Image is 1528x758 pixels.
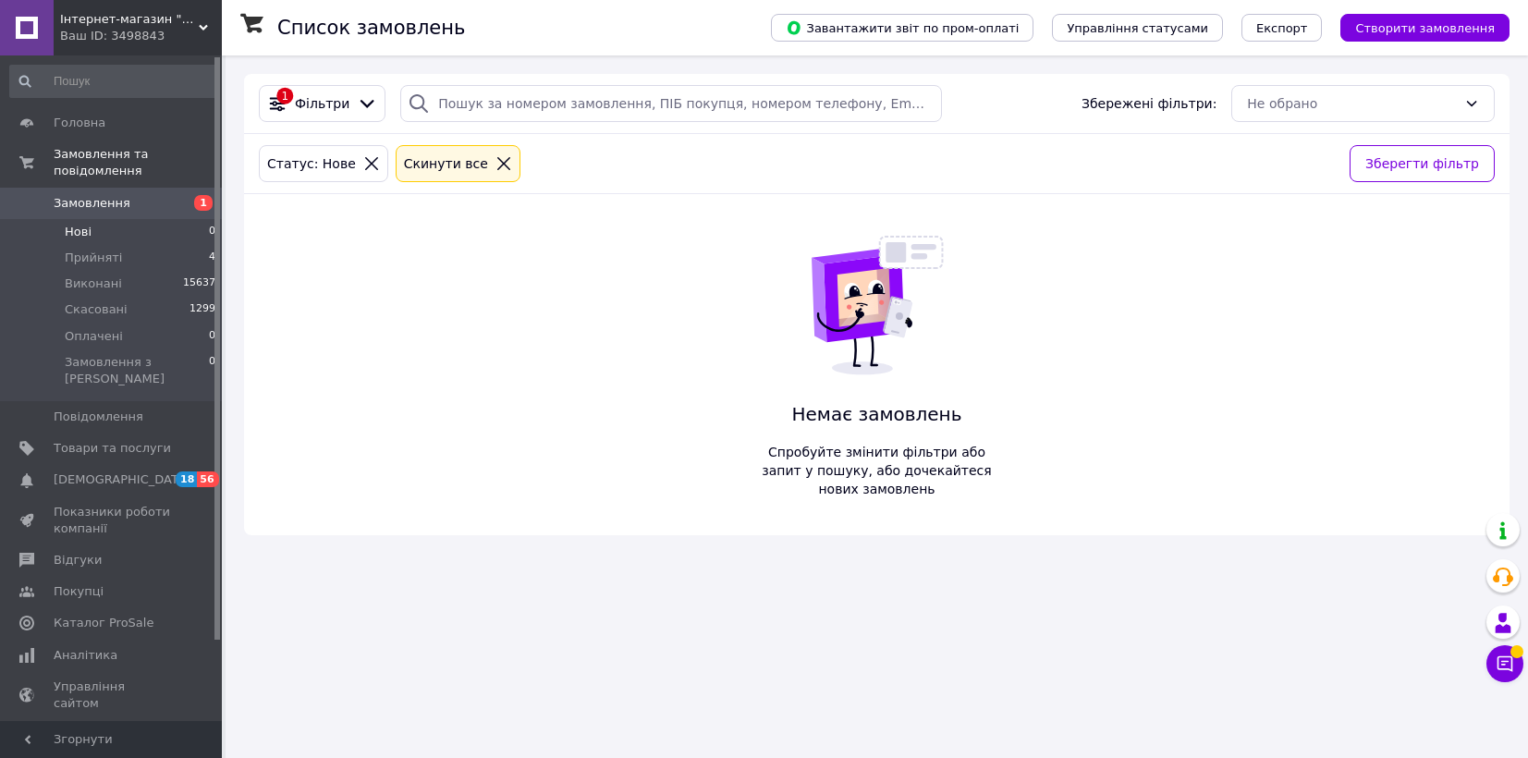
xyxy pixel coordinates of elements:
button: Зберегти фільтр [1350,145,1495,182]
span: 0 [209,224,215,240]
button: Експорт [1241,14,1323,42]
span: Товари та послуги [54,440,171,457]
span: Немає замовлень [755,401,999,428]
span: Покупці [54,583,104,600]
span: Замовлення [54,195,130,212]
div: Cкинути все [400,153,492,174]
span: Спробуйте змінити фільтри або запит у пошуку, або дочекайтеся нових замовлень [755,443,999,498]
span: Замовлення з [PERSON_NAME] [65,354,209,387]
span: Управління статусами [1067,21,1208,35]
span: Повідомлення [54,409,143,425]
span: Показники роботи компанії [54,504,171,537]
span: Прийняті [65,250,122,266]
span: 18 [176,471,197,487]
span: [DEMOGRAPHIC_DATA] [54,471,190,488]
span: Зберегти фільтр [1365,153,1479,174]
span: Нові [65,224,92,240]
button: Чат з покупцем [1486,645,1523,682]
span: Замовлення та повідомлення [54,146,222,179]
span: Відгуки [54,552,102,568]
span: Аналітика [54,647,117,664]
div: Не обрано [1247,93,1457,114]
span: Управління сайтом [54,679,171,712]
span: Головна [54,115,105,131]
button: Завантажити звіт по пром-оплаті [771,14,1033,42]
span: Експорт [1256,21,1308,35]
h1: Список замовлень [277,17,465,39]
span: Інтернет-магазин "Caseya" [60,11,199,28]
button: Управління статусами [1052,14,1223,42]
button: Створити замовлення [1340,14,1510,42]
span: Завантажити звіт по пром-оплаті [786,19,1019,36]
span: Збережені фільтри: [1082,94,1216,113]
a: Створити замовлення [1322,19,1510,34]
span: Оплачені [65,328,123,345]
span: Скасовані [65,301,128,318]
span: Виконані [65,275,122,292]
input: Пошук за номером замовлення, ПІБ покупця, номером телефону, Email, номером накладної [400,85,941,122]
span: 0 [209,328,215,345]
span: 56 [197,471,218,487]
span: 1299 [189,301,215,318]
span: 1 [194,195,213,211]
span: 0 [209,354,215,387]
span: 15637 [183,275,215,292]
div: Ваш ID: 3498843 [60,28,222,44]
span: Каталог ProSale [54,615,153,631]
span: Фільтри [295,94,349,113]
span: Створити замовлення [1355,21,1495,35]
input: Пошук [9,65,217,98]
span: 4 [209,250,215,266]
div: Статус: Нове [263,153,360,174]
